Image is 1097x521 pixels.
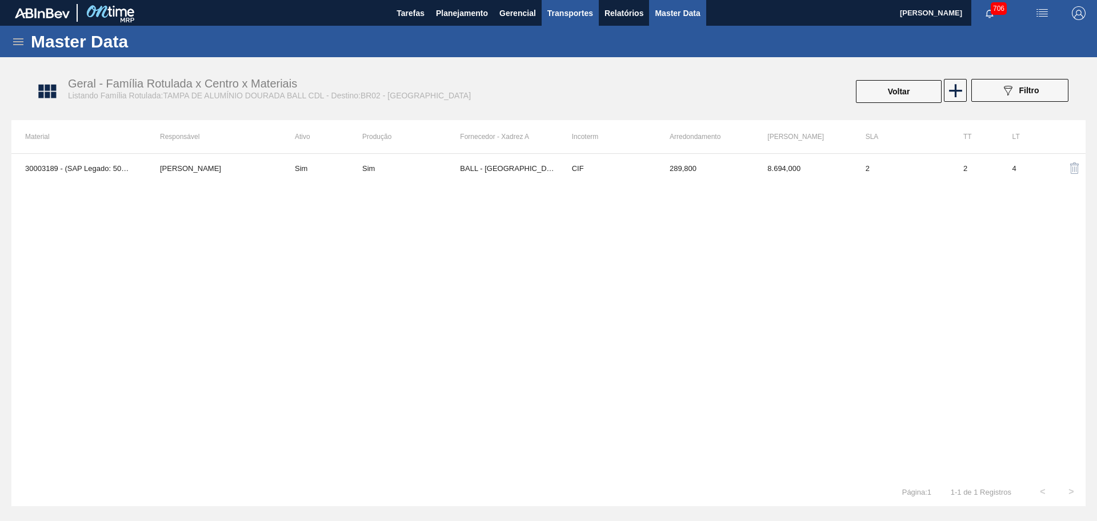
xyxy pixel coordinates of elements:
[11,154,146,182] td: 30003189 - (SAP Legado: 50140956) - TAMPA AL CDL DOURADA LATA AUTOMATICA
[1068,161,1082,175] img: delete-icon
[754,120,851,153] th: [PERSON_NAME]
[1061,154,1072,182] div: Excluir Material
[948,488,1011,496] span: 1 - 1 de 1 Registros
[1028,478,1057,506] button: <
[11,120,146,153] th: Material
[604,6,643,20] span: Relatórios
[855,79,943,104] div: Voltar Para Família Rotulada x Centro
[15,8,70,18] img: TNhmsLtSVTkK8tSr43FrP2fwEKptu5GPRR3wAAAABJRU5ErkJggg==
[950,154,999,182] td: 2
[852,120,950,153] th: SLA
[362,164,375,173] div: Sim
[1019,86,1039,95] span: Filtro
[754,154,851,182] td: 8694
[281,154,362,182] td: Sim
[460,154,558,182] td: BALL - RECIFE (PE)
[397,6,425,20] span: Tarefas
[146,120,281,153] th: Responsável
[656,120,754,153] th: Arredondamento
[460,120,558,153] th: Fornecedor - Xadrez A
[31,35,234,48] h1: Master Data
[68,91,471,100] span: Listando Família Rotulada:TAMPA DE ALUMÍNIO DOURADA BALL CDL - Destino:BR02 - [GEOGRAPHIC_DATA]
[655,6,700,20] span: Master Data
[362,164,460,173] div: Material sem Data de Descontinuação
[991,2,1007,15] span: 706
[1061,154,1088,182] button: delete-icon
[1072,6,1086,20] img: Logout
[558,154,656,182] td: CIF
[999,120,1048,153] th: LT
[547,6,593,20] span: Transportes
[558,120,656,153] th: Incoterm
[852,154,950,182] td: 2
[1057,478,1086,506] button: >
[999,154,1048,182] td: 4
[943,79,966,104] div: Nova Família Rotulada x Centro x Material
[971,79,1068,102] button: Filtro
[499,6,536,20] span: Gerencial
[68,77,297,90] span: Geral - Família Rotulada x Centro x Materiais
[362,120,460,153] th: Produção
[950,120,999,153] th: TT
[436,6,488,20] span: Planejamento
[966,79,1074,104] div: Filtrar Família Rotulada x Centro x Material
[856,80,942,103] button: Voltar
[146,154,281,182] td: Beatriz Marcelino Vasconcelo
[656,154,754,182] td: 289.8
[902,488,931,496] span: Página : 1
[281,120,362,153] th: Ativo
[1035,6,1049,20] img: userActions
[971,5,1008,21] button: Notificações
